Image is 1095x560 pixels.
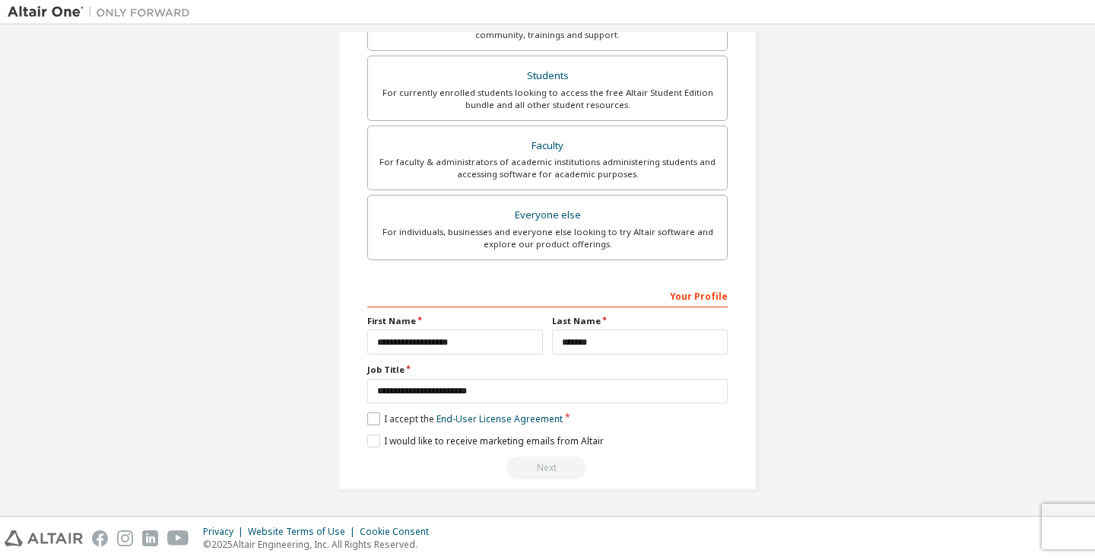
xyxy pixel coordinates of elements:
[117,530,133,546] img: instagram.svg
[367,364,728,376] label: Job Title
[377,65,718,87] div: Students
[367,457,728,479] div: Read and acccept EULA to continue
[367,412,563,425] label: I accept the
[377,87,718,111] div: For currently enrolled students looking to access the free Altair Student Edition bundle and all ...
[377,156,718,180] div: For faculty & administrators of academic institutions administering students and accessing softwa...
[377,135,718,157] div: Faculty
[436,412,563,425] a: End-User License Agreement
[5,530,83,546] img: altair_logo.svg
[248,526,360,538] div: Website Terms of Use
[552,315,728,327] label: Last Name
[377,226,718,250] div: For individuals, businesses and everyone else looking to try Altair software and explore our prod...
[167,530,189,546] img: youtube.svg
[360,526,438,538] div: Cookie Consent
[8,5,198,20] img: Altair One
[367,315,543,327] label: First Name
[367,434,604,447] label: I would like to receive marketing emails from Altair
[92,530,108,546] img: facebook.svg
[203,538,438,551] p: © 2025 Altair Engineering, Inc. All Rights Reserved.
[377,205,718,226] div: Everyone else
[142,530,158,546] img: linkedin.svg
[203,526,248,538] div: Privacy
[367,283,728,307] div: Your Profile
